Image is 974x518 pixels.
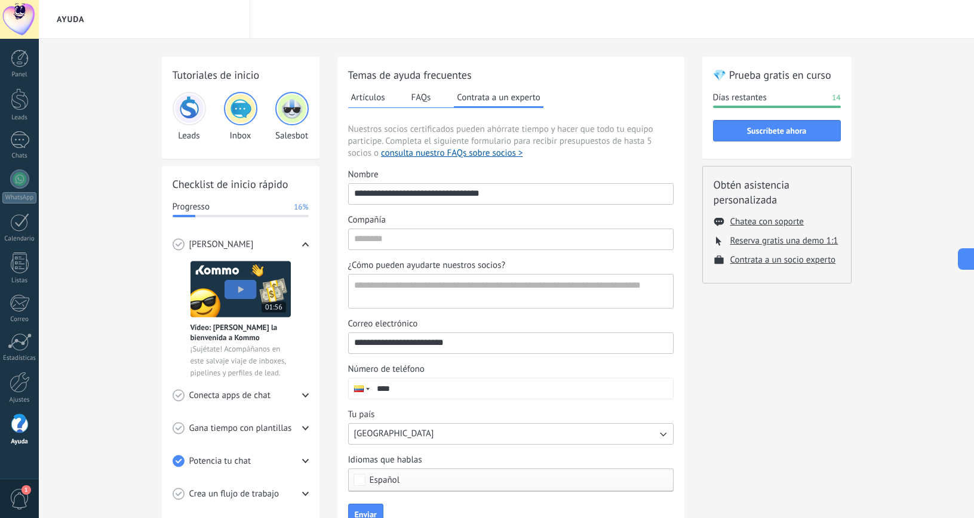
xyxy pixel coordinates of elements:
div: Inbox [224,92,257,141]
div: Correo [2,316,37,323]
button: Artículos [348,88,388,106]
span: Días restantes [713,92,767,104]
span: Crea un flujo de trabajo [189,488,279,500]
span: Suscríbete ahora [747,127,807,135]
span: Vídeo: [PERSON_NAME] la bienvenida a Kommo [191,322,291,343]
h2: 💎 Prueba gratis en curso [713,67,841,82]
button: Contrata a un socio experto [730,254,836,266]
button: Chatea con soporte [730,216,804,227]
div: Ayuda [2,438,37,446]
div: Leads [2,114,37,122]
div: Panel [2,71,37,79]
button: consulta nuestro FAQs sobre socios > [381,147,523,159]
h2: Checklist de inicio rápido [173,177,309,192]
h2: Temas de ayuda frecuentes [348,67,674,82]
span: Compañía [348,214,386,226]
h2: Obtén asistencia personalizada [714,177,840,207]
div: Calendario [2,235,37,243]
span: Potencia tu chat [189,455,251,467]
span: [PERSON_NAME] [189,239,254,251]
span: 1 [21,485,31,495]
input: Correo electrónico [349,333,673,352]
input: Nombre [349,184,673,203]
input: Compañía [349,229,673,248]
div: WhatsApp [2,192,36,203]
div: Leads [173,92,206,141]
div: Listas [2,277,37,285]
span: Nuestros socios certificados pueden ahórrate tiempo y hacer que todo tu equipo participe. Complet... [348,124,674,159]
div: Salesbot [275,92,309,141]
div: Chats [2,152,37,160]
span: Español [370,476,400,485]
button: Contrata a un experto [454,88,543,108]
div: Estadísticas [2,354,37,362]
button: Reserva gratis una demo 1:1 [730,235,838,246]
span: Tu país [348,409,375,421]
button: FAQs [408,88,434,106]
button: Tu país [348,423,674,445]
div: Ajustes [2,396,37,404]
span: Idiomas que hablas [348,454,422,466]
span: 14 [832,92,840,104]
span: 16% [294,201,308,213]
textarea: ¿Cómo pueden ayudarte nuestros socios? [349,275,671,308]
img: Meet video [191,261,291,317]
span: Gana tiempo con plantillas [189,423,292,434]
div: Ecuador: + 593 [349,378,371,399]
span: Conecta apps de chat [189,390,271,402]
span: [GEOGRAPHIC_DATA] [354,428,434,440]
h2: Tutoriales de inicio [173,67,309,82]
span: ¡Sujétate! Acompáñanos en este salvaje viaje de inboxes, pipelines y perfiles de lead. [191,343,291,379]
span: Número de teléfono [348,363,425,375]
span: Progresso [173,201,210,213]
span: Correo electrónico [348,318,418,330]
span: ¿Cómo pueden ayudarte nuestros socios? [348,260,506,272]
button: Suscríbete ahora [713,120,841,141]
span: Nombre [348,169,379,181]
input: Número de teléfono [371,378,673,399]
